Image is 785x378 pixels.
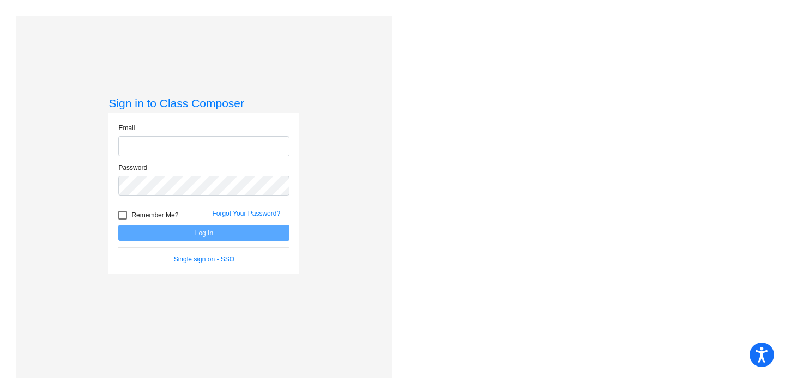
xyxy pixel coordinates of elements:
button: Log In [118,225,289,241]
h3: Sign in to Class Composer [108,96,299,110]
label: Password [118,163,147,173]
label: Email [118,123,135,133]
a: Single sign on - SSO [174,255,234,263]
span: Remember Me? [131,209,178,222]
a: Forgot Your Password? [212,210,280,217]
